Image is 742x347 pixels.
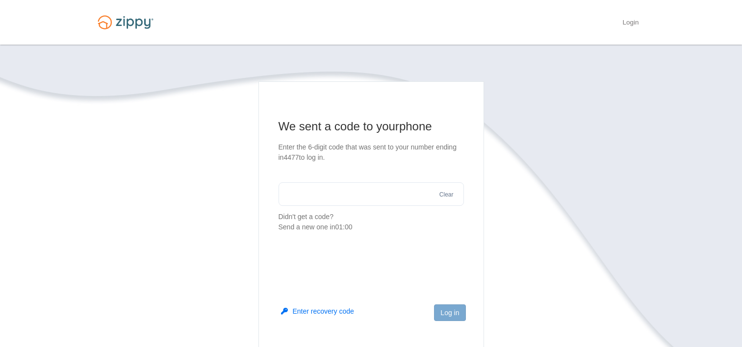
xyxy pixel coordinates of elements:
[622,19,639,28] a: Login
[279,222,464,232] div: Send a new one in 01:00
[279,142,464,163] p: Enter the 6-digit code that was sent to your number ending in 4477 to log in.
[279,119,464,134] h1: We sent a code to your phone
[92,11,159,34] img: Logo
[434,304,465,321] button: Log in
[279,212,464,232] p: Didn't get a code?
[281,306,354,316] button: Enter recovery code
[436,190,457,199] button: Clear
